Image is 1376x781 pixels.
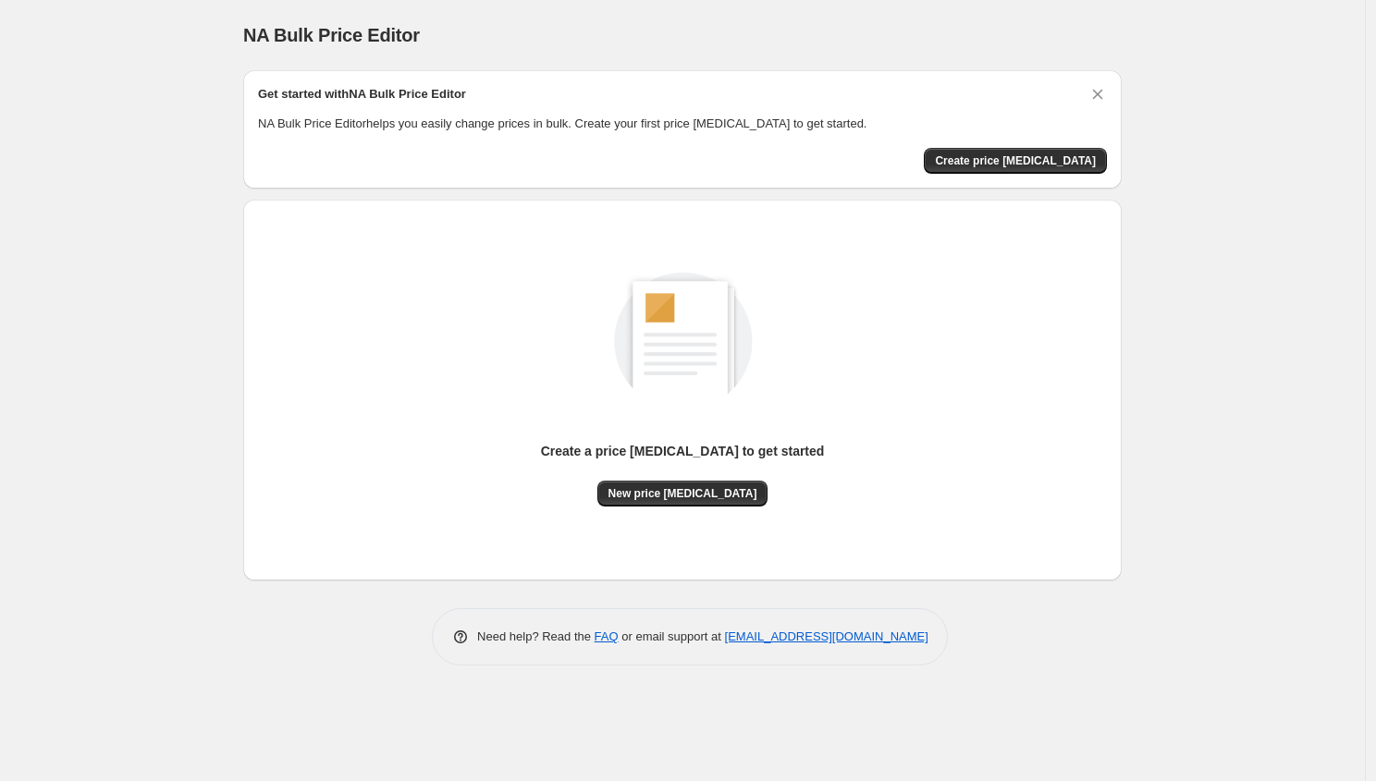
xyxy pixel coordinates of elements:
button: Dismiss card [1088,85,1107,104]
button: Create price change job [924,148,1107,174]
span: or email support at [619,629,725,643]
button: New price [MEDICAL_DATA] [597,481,768,506]
span: Create price [MEDICAL_DATA] [935,153,1096,168]
span: NA Bulk Price Editor [243,25,420,45]
a: FAQ [595,629,619,643]
span: New price [MEDICAL_DATA] [608,486,757,501]
span: Need help? Read the [477,629,595,643]
p: NA Bulk Price Editor helps you easily change prices in bulk. Create your first price [MEDICAL_DAT... [258,115,1107,133]
a: [EMAIL_ADDRESS][DOMAIN_NAME] [725,629,928,643]
h2: Get started with NA Bulk Price Editor [258,85,466,104]
p: Create a price [MEDICAL_DATA] to get started [541,442,825,460]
